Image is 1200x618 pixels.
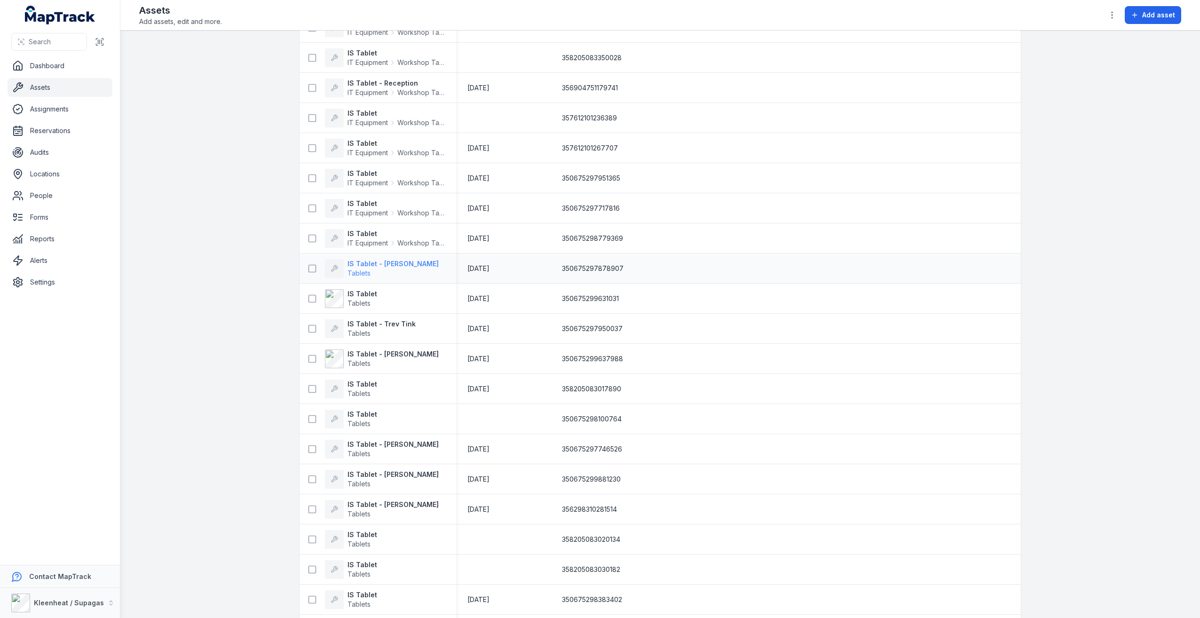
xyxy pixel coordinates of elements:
a: Dashboard [8,56,112,75]
strong: Contact MapTrack [29,572,91,580]
span: IT Equipment [347,58,388,67]
a: IS Tablet - [PERSON_NAME]Tablets [325,500,439,519]
span: Tablets [347,510,371,518]
strong: IS Tablet - Trev Tink [347,319,416,329]
a: Assets [8,78,112,97]
span: 350675297878907 [562,264,624,273]
span: 350675297746526 [562,444,622,454]
span: IT Equipment [347,88,388,97]
time: 30/04/2025, 12:00:00 am [467,234,489,243]
a: Locations [8,165,112,183]
span: IT Equipment [347,28,388,37]
span: IT Equipment [347,208,388,218]
strong: IS Tablet [347,380,377,389]
strong: IS Tablet [347,530,377,539]
a: People [8,186,112,205]
a: IS Tablet - [PERSON_NAME]Tablets [325,470,439,489]
time: 01/04/2025, 12:00:00 am [467,354,489,364]
span: Tablets [347,269,371,277]
span: 350675297950037 [562,324,623,333]
strong: IS Tablet [347,229,445,238]
span: Tablets [347,540,371,548]
span: 350675299881230 [562,475,621,484]
span: [DATE] [467,174,489,182]
span: 358205083017890 [562,384,621,394]
button: Add asset [1125,6,1181,24]
a: Alerts [8,251,112,270]
a: IS TabletTablets [325,380,377,398]
span: [DATE] [467,505,489,513]
span: [DATE] [467,325,489,333]
span: Tablets [347,359,371,367]
strong: IS Tablet [347,109,445,118]
time: 30/04/2025, 12:00:00 am [467,143,489,153]
span: [DATE] [467,234,489,242]
span: [DATE] [467,204,489,212]
span: 350675299637988 [562,354,623,364]
a: IS TabletTablets [325,560,377,579]
span: Tablets [347,450,371,458]
a: Forms [8,208,112,227]
time: 15/04/2025, 12:00:00 am [467,384,489,394]
span: [DATE] [467,385,489,393]
span: Workshop Tablets [397,118,445,127]
h2: Assets [139,4,222,17]
span: IT Equipment [347,178,388,188]
a: IS Tablet - [PERSON_NAME]Tablets [325,349,439,368]
a: IS Tablet - [PERSON_NAME]Tablets [325,440,439,459]
span: Workshop Tablets [397,88,445,97]
span: IT Equipment [347,118,388,127]
button: Search [11,33,87,51]
a: IS TabletIT EquipmentWorkshop Tablets [325,109,445,127]
span: 358205083350028 [562,53,622,63]
time: 15/04/2025, 12:00:00 am [467,505,489,514]
span: 350675298383402 [562,595,622,604]
span: Workshop Tablets [397,28,445,37]
span: [DATE] [467,264,489,272]
a: IS TabletIT EquipmentWorkshop Tablets [325,139,445,158]
span: 350675297951365 [562,174,620,183]
strong: IS Tablet - [PERSON_NAME] [347,470,439,479]
span: 357612101267707 [562,143,618,153]
span: 356298310281514 [562,505,617,514]
a: MapTrack [25,6,95,24]
span: Tablets [347,329,371,337]
a: Reports [8,230,112,248]
span: 350675298100764 [562,414,622,424]
span: IT Equipment [347,148,388,158]
span: Workshop Tablets [397,238,445,248]
span: 350675299631031 [562,294,619,303]
span: Workshop Tablets [397,148,445,158]
strong: IS Tablet [347,560,377,570]
a: Settings [8,273,112,292]
time: 30/04/2025, 12:00:00 am [467,294,489,303]
span: Workshop Tablets [397,208,445,218]
a: IS TabletIT EquipmentWorkshop Tablets [325,48,445,67]
strong: IS Tablet [347,139,445,148]
span: IT Equipment [347,238,388,248]
a: IS TabletIT EquipmentWorkshop Tablets [325,169,445,188]
time: 30/04/2025, 12:00:00 am [467,204,489,213]
strong: IS Tablet [347,169,445,178]
strong: IS Tablet [347,199,445,208]
time: 01/01/2025, 12:00:00 am [467,324,489,333]
time: 30/04/2025, 12:00:00 am [467,83,489,93]
span: Search [29,37,51,47]
time: 30/04/2025, 12:00:00 am [467,174,489,183]
span: [DATE] [467,355,489,363]
span: [DATE] [467,144,489,152]
strong: IS Tablet [347,410,377,419]
strong: IS Tablet - [PERSON_NAME] [347,259,439,269]
strong: IS Tablet - [PERSON_NAME] [347,440,439,449]
a: IS TabletTablets [325,410,377,428]
a: Audits [8,143,112,162]
span: [DATE] [467,294,489,302]
time: 30/04/2025, 12:00:00 am [467,264,489,273]
strong: Kleenheat / Supagas [34,599,104,607]
strong: IS Tablet - [PERSON_NAME] [347,349,439,359]
a: IS TabletTablets [325,289,377,308]
strong: IS Tablet [347,289,377,299]
a: IS TabletTablets [325,530,377,549]
span: Tablets [347,600,371,608]
strong: IS Tablet - [PERSON_NAME] [347,500,439,509]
